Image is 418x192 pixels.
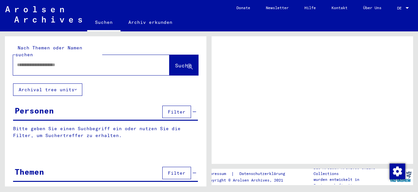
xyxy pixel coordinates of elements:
[388,168,413,185] img: yv_logo.png
[168,109,185,115] span: Filter
[313,177,388,188] p: wurden entwickelt in Partnerschaft mit
[5,6,82,23] img: Arolsen_neg.svg
[121,14,180,30] a: Archiv erkunden
[15,166,44,178] div: Themen
[390,164,405,179] img: Zustimmung ändern
[13,125,198,139] p: Bitte geben Sie einen Suchbegriff ein oder nutzen Sie die Filter, um Suchertreffer zu erhalten.
[15,45,82,58] mat-label: Nach Themen oder Namen suchen
[15,105,54,116] div: Personen
[162,167,191,179] button: Filter
[168,170,185,176] span: Filter
[13,83,82,96] button: Archival tree units
[169,55,198,75] button: Suche
[175,62,191,69] span: Suche
[205,170,293,177] div: |
[397,6,404,10] span: DE
[205,170,231,177] a: Impressum
[234,170,293,177] a: Datenschutzerklärung
[389,163,405,179] div: Zustimmung ändern
[205,177,293,183] p: Copyright © Arolsen Archives, 2021
[162,106,191,118] button: Filter
[313,165,388,177] p: Die Arolsen Archives Online-Collections
[87,14,121,31] a: Suchen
